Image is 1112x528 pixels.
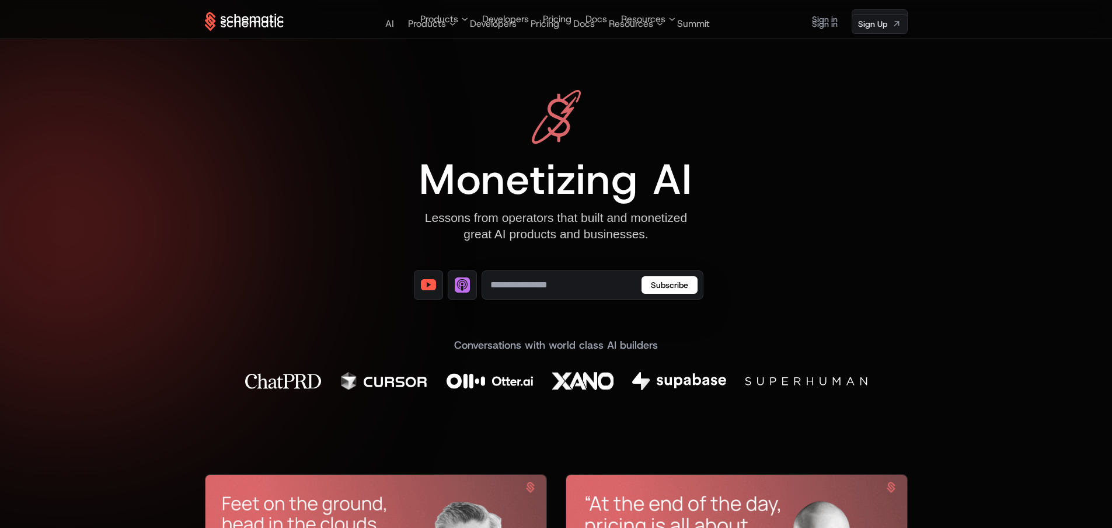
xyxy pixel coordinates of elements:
[552,372,613,390] img: Xano
[745,372,867,390] img: Superhuman
[621,12,665,26] span: Resources
[414,270,443,300] a: [object Object]
[419,210,693,242] div: Lessons from operators that built and monetized great AI products and businesses.
[420,12,458,26] span: Products
[573,18,595,30] a: Docs
[448,270,477,300] a: [object Object]
[585,13,607,25] a: Docs
[609,17,653,31] span: Resources
[852,9,908,29] a: [object Object]
[340,372,428,390] img: Cursor AI
[419,151,693,207] span: Monetizing AI
[543,13,571,25] a: Pricing
[858,18,887,30] span: Sign Up
[852,14,908,34] a: [object Object]
[408,17,446,31] span: Products
[447,372,534,390] img: Otter AI
[531,18,559,30] a: Pricing
[858,13,887,25] span: Sign Up
[677,18,710,30] a: Summit
[632,372,726,390] img: Supabase
[482,13,529,25] a: Developers
[812,15,838,33] a: Sign in
[470,18,517,30] a: Developers
[385,18,394,30] a: AI
[245,372,321,390] img: Chat PRD
[812,10,838,29] a: Sign in
[245,337,867,353] div: Conversations with world class AI builders
[642,276,698,294] button: Subscribe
